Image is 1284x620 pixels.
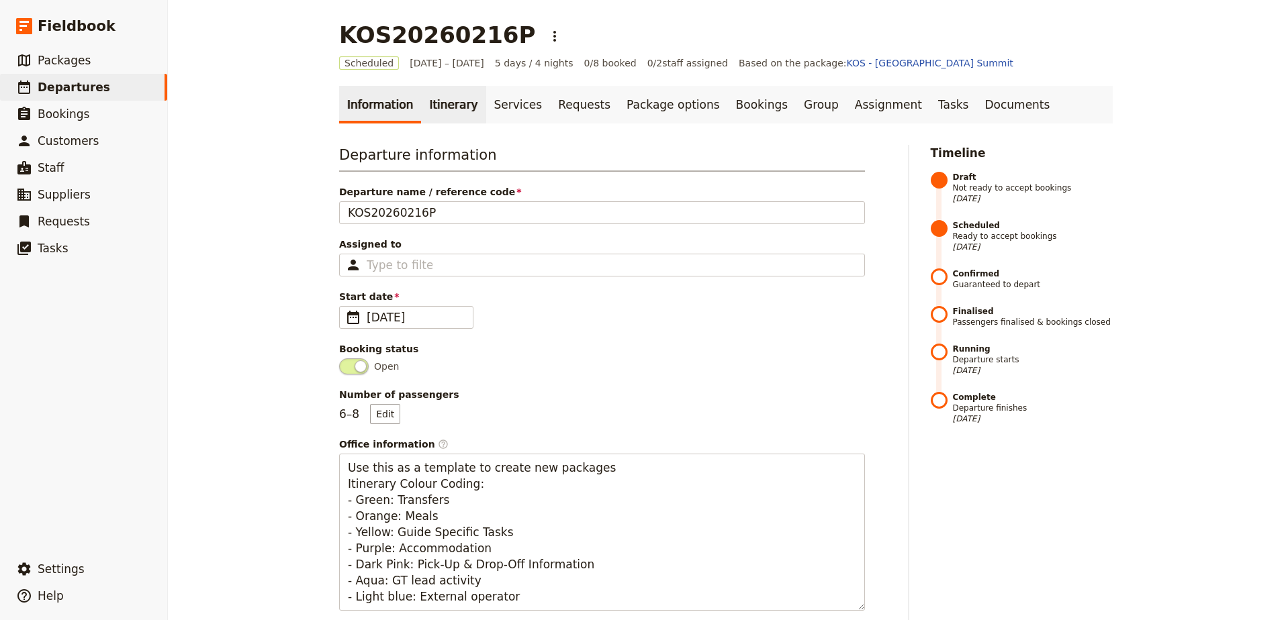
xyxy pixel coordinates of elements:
[339,454,865,611] textarea: Office information​
[584,56,637,70] span: 0/8 booked
[339,86,421,123] a: Information
[339,342,865,356] div: Booking status
[38,161,64,174] span: Staff
[339,21,535,48] h1: KOS20260216P
[370,404,400,424] button: Number of passengers6–8
[38,215,90,228] span: Requests
[847,58,1013,68] a: KOS - [GEOGRAPHIC_DATA] Summit
[550,86,618,123] a: Requests
[38,81,110,94] span: Departures
[953,172,1113,204] span: Not ready to accept bookings
[374,360,399,373] span: Open
[339,437,865,451] span: Office information
[953,268,1113,279] strong: Confirmed
[38,242,68,255] span: Tasks
[421,86,486,123] a: Itinerary
[796,86,847,123] a: Group
[953,220,1113,231] strong: Scheduled
[931,145,1113,161] h2: Timeline
[953,392,1113,403] strong: Complete
[38,134,99,148] span: Customers
[38,188,91,201] span: Suppliers
[953,413,1113,424] span: [DATE]
[339,290,865,303] span: Start date
[367,309,465,325] span: [DATE]
[339,238,865,251] span: Assigned to
[953,392,1113,424] span: Departure finishes
[438,439,449,450] span: ​
[38,107,89,121] span: Bookings
[976,86,1058,123] a: Documents
[339,185,865,199] span: Departure name / reference code
[953,193,1113,204] span: [DATE]
[618,86,727,123] a: Package options
[953,344,1113,354] strong: Running
[953,172,1113,183] strong: Draft
[953,306,1113,327] span: Passengers finalised & bookings closed
[38,16,116,36] span: Fieldbook
[339,388,865,401] span: Number of passengers
[339,145,865,172] h3: Departure information
[345,309,361,325] span: ​
[495,56,574,70] span: 5 days / 4 nights
[367,257,432,273] input: Assigned to
[339,56,399,70] span: Scheduled
[953,242,1113,252] span: [DATE]
[930,86,977,123] a: Tasks
[953,344,1113,376] span: Departure starts
[953,268,1113,290] span: Guaranteed to depart
[739,56,1013,70] span: Based on the package:
[728,86,796,123] a: Bookings
[953,365,1113,376] span: [DATE]
[953,220,1113,252] span: Ready to accept bookings
[38,54,91,67] span: Packages
[647,56,728,70] span: 0 / 2 staff assigned
[486,86,551,123] a: Services
[543,25,566,48] button: Actions
[847,86,930,123] a: Assignment
[410,56,484,70] span: [DATE] – [DATE]
[953,306,1113,317] strong: Finalised
[38,562,85,576] span: Settings
[38,589,64,603] span: Help
[339,201,865,224] input: Departure name / reference code
[339,404,400,424] p: 6 – 8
